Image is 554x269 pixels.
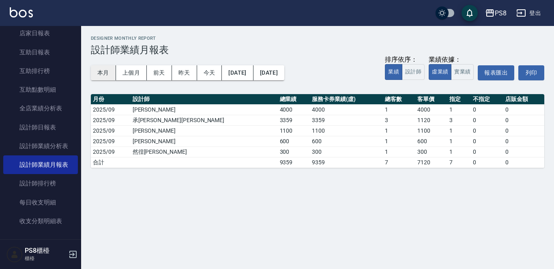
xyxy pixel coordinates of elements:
[131,136,278,146] td: [PERSON_NAME]
[383,94,415,105] th: 總客數
[3,174,78,193] a: 設計師排行榜
[415,104,448,115] td: 4000
[385,56,425,64] div: 排序依序：
[3,234,78,255] button: 客戶管理
[471,136,503,146] td: 0
[429,64,451,80] button: 虛業績
[310,146,383,157] td: 300
[91,44,544,56] h3: 設計師業績月報表
[447,125,471,136] td: 1
[3,212,78,230] a: 收支分類明細表
[3,193,78,212] a: 每日收支明細
[503,146,544,157] td: 0
[25,247,66,255] h5: PS8櫃檯
[172,65,197,80] button: 昨天
[116,65,147,80] button: 上個月
[447,157,471,168] td: 7
[447,104,471,115] td: 1
[131,146,278,157] td: 然徨[PERSON_NAME]
[3,155,78,174] a: 設計師業績月報表
[447,115,471,125] td: 3
[503,125,544,136] td: 0
[91,94,544,168] table: a dense table
[383,136,415,146] td: 1
[131,94,278,105] th: 設計師
[471,115,503,125] td: 0
[447,94,471,105] th: 指定
[482,5,510,22] button: PS8
[3,43,78,62] a: 互助日報表
[278,157,310,168] td: 9359
[3,24,78,43] a: 店家日報表
[278,136,310,146] td: 600
[197,65,222,80] button: 今天
[91,146,131,157] td: 2025/09
[278,94,310,105] th: 總業績
[25,255,66,262] p: 櫃檯
[3,62,78,80] a: 互助排行榜
[3,99,78,118] a: 全店業績分析表
[415,146,448,157] td: 300
[91,125,131,136] td: 2025/09
[278,146,310,157] td: 300
[131,125,278,136] td: [PERSON_NAME]
[518,65,544,80] button: 列印
[471,125,503,136] td: 0
[383,146,415,157] td: 1
[91,94,131,105] th: 月份
[447,136,471,146] td: 1
[147,65,172,80] button: 前天
[383,157,415,168] td: 7
[471,146,503,157] td: 0
[91,157,131,168] td: 合計
[447,146,471,157] td: 1
[503,104,544,115] td: 0
[471,94,503,105] th: 不指定
[503,94,544,105] th: 店販金額
[10,7,33,17] img: Logo
[513,6,544,21] button: 登出
[253,65,284,80] button: [DATE]
[310,136,383,146] td: 600
[478,65,514,80] button: 報表匯出
[503,115,544,125] td: 0
[415,136,448,146] td: 600
[471,157,503,168] td: 0
[91,115,131,125] td: 2025/09
[429,56,474,64] div: 業績依據：
[278,115,310,125] td: 3359
[310,115,383,125] td: 3359
[91,104,131,115] td: 2025/09
[3,137,78,155] a: 設計師業績分析表
[402,64,425,80] button: 設計師
[471,104,503,115] td: 0
[278,125,310,136] td: 1100
[91,136,131,146] td: 2025/09
[383,115,415,125] td: 3
[310,94,383,105] th: 服務卡券業績(虛)
[310,104,383,115] td: 4000
[91,36,544,41] h2: Designer Monthly Report
[415,115,448,125] td: 1120
[415,94,448,105] th: 客單價
[3,118,78,137] a: 設計師日報表
[415,157,448,168] td: 7120
[383,104,415,115] td: 1
[462,5,478,21] button: save
[310,157,383,168] td: 9359
[495,8,507,18] div: PS8
[222,65,253,80] button: [DATE]
[451,64,474,80] button: 實業績
[503,136,544,146] td: 0
[385,64,402,80] button: 業績
[91,65,116,80] button: 本月
[383,125,415,136] td: 1
[131,104,278,115] td: [PERSON_NAME]
[6,246,23,263] img: Person
[415,125,448,136] td: 1100
[278,104,310,115] td: 4000
[310,125,383,136] td: 1100
[3,80,78,99] a: 互助點數明細
[503,157,544,168] td: 0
